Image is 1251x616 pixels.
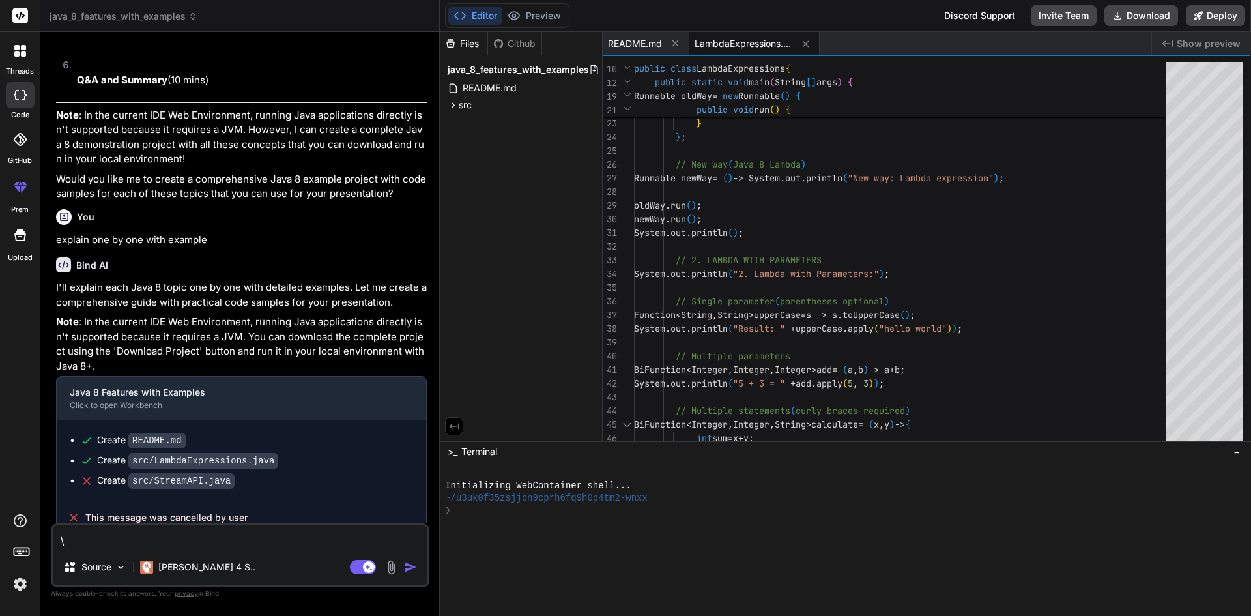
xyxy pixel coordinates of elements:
[879,377,884,389] span: ;
[754,104,769,115] span: run
[738,227,743,239] span: ;
[697,213,702,225] span: ;
[1031,5,1097,26] button: Invite Team
[853,364,858,375] span: ,
[785,104,790,115] span: {
[634,418,686,430] span: BiFunction
[884,418,889,430] span: y
[816,364,832,375] span: add
[603,308,617,322] div: 37
[848,172,994,184] span: "New way: Lambda expression"
[733,364,769,375] span: Integer
[603,104,617,117] span: 21
[905,309,910,321] span: )
[448,7,502,25] button: Editor
[884,295,889,307] span: )
[691,364,728,375] span: Integer
[790,377,796,389] span: +
[459,98,472,111] span: src
[1186,5,1245,26] button: Deploy
[796,377,811,389] span: add
[603,322,617,336] div: 38
[665,323,670,334] span: .
[670,199,686,211] span: run
[780,90,785,102] span: (
[686,213,691,225] span: (
[670,227,686,239] span: out
[957,323,962,334] span: ;
[676,350,790,362] span: // Multiple parameters
[785,63,790,74] span: {
[728,158,733,170] span: (
[670,63,697,74] span: class
[56,109,79,121] strong: Note
[8,155,32,166] label: GitHub
[728,432,733,444] span: =
[670,377,686,389] span: out
[634,90,712,102] span: Runnable oldWay
[634,227,665,239] span: System
[712,172,717,184] span: =
[728,364,733,375] span: ,
[603,240,617,254] div: 32
[733,172,780,184] span: -> System
[848,76,853,88] span: {
[634,309,676,321] span: Function
[697,199,702,211] span: ;
[775,295,780,307] span: (
[603,144,617,158] div: 25
[51,587,429,600] p: Always double-check its answers. Your in Bind
[681,131,686,143] span: ;
[884,268,889,280] span: ;
[686,199,691,211] span: (
[728,377,733,389] span: (
[775,364,811,375] span: Integer
[811,377,816,389] span: .
[56,280,427,310] p: I'll explain each Java 8 topic one by one with detailed examples. Let me create a comprehensive g...
[842,377,848,389] span: (
[874,377,879,389] span: )
[728,268,733,280] span: (
[869,418,874,430] span: (
[445,505,452,517] span: ❯
[811,418,858,430] span: calculate
[858,418,863,430] span: =
[488,37,541,50] div: Github
[691,199,697,211] span: )
[634,172,712,184] span: Runnable newWay
[900,364,905,375] span: ;
[686,227,691,239] span: .
[879,418,884,430] span: ,
[733,432,738,444] span: x
[1177,37,1241,50] span: Show preview
[728,76,749,88] span: void
[85,511,248,524] span: This message was cancelled by user
[811,364,816,375] span: >
[603,432,617,445] div: 46
[603,349,617,363] div: 40
[603,117,617,130] div: 23
[140,561,153,574] img: Claude 4 Sonnet
[769,364,775,375] span: ,
[874,323,879,334] span: (
[796,323,842,334] span: upperCase
[691,268,728,280] span: println
[733,268,879,280] span: "2. Lambda with Parameters:"
[775,104,780,115] span: )
[603,281,617,295] div: 35
[445,492,648,505] span: ~/u3uk0f35zsjjbn9cprh6fq9h0p4tm2-wnxx
[691,76,723,88] span: static
[733,158,801,170] span: Java 8 Lambda
[879,323,947,334] span: "hello world"
[461,445,497,458] span: Terminal
[837,309,842,321] span: .
[712,90,717,102] span: =
[603,199,617,213] div: 29
[676,131,681,143] span: }
[691,213,697,225] span: )
[603,158,617,171] div: 26
[603,226,617,240] div: 31
[889,364,895,375] span: +
[502,7,566,25] button: Preview
[697,432,712,444] span: int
